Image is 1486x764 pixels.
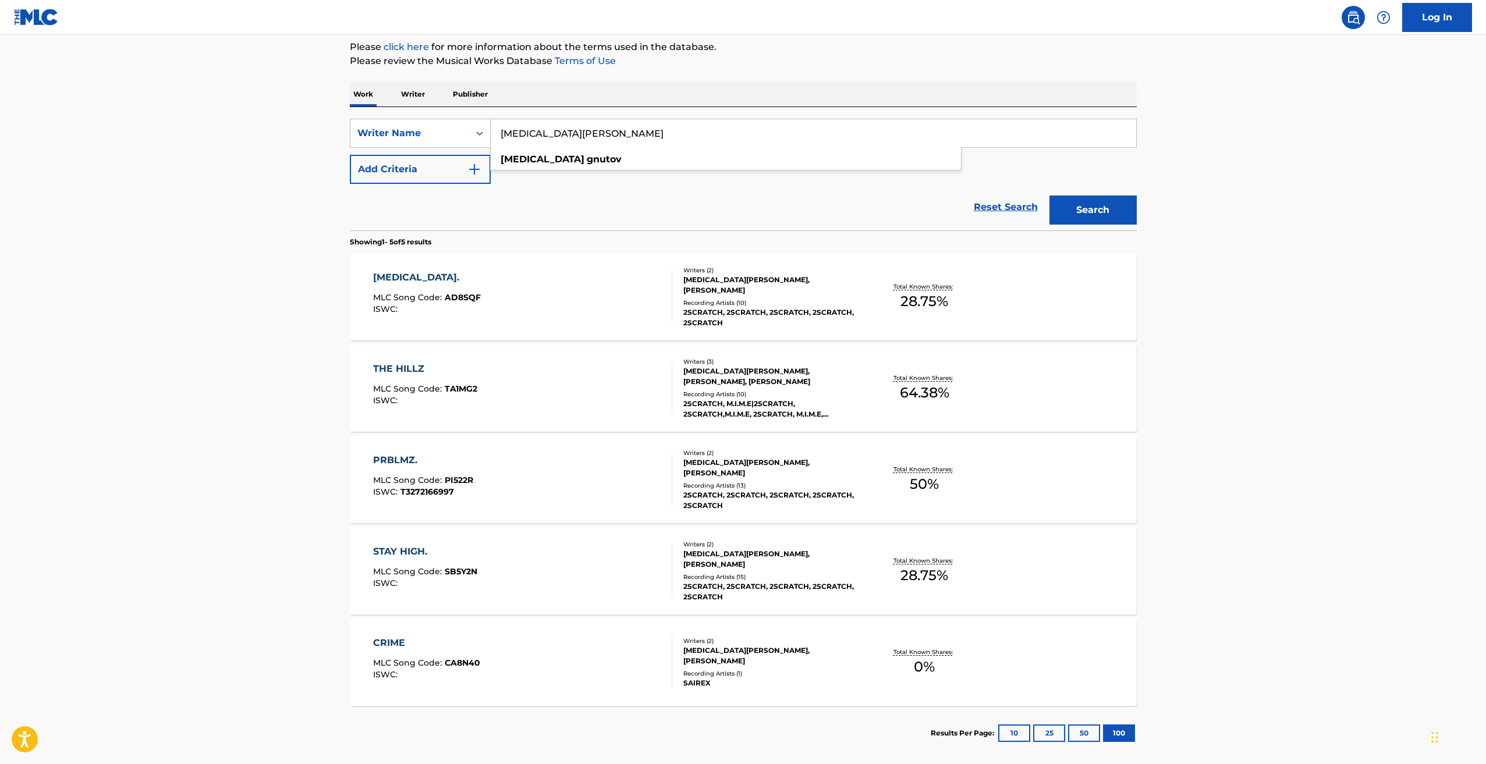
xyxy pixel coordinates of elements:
[1049,196,1137,225] button: Search
[683,449,859,457] div: Writers ( 2 )
[467,162,481,176] img: 9d2ae6d4665cec9f34b9.svg
[350,82,377,106] p: Work
[373,669,400,680] span: ISWC :
[1402,3,1472,32] a: Log In
[1033,724,1065,742] button: 25
[373,362,477,376] div: THE HILLZ
[14,9,59,26] img: MLC Logo
[900,382,949,403] span: 64.38 %
[445,475,473,485] span: PI522R
[1103,724,1135,742] button: 100
[350,54,1137,68] p: Please review the Musical Works Database
[1372,6,1395,29] div: Help
[893,374,956,382] p: Total Known Shares:
[587,154,622,165] strong: gnutov
[350,155,491,184] button: Add Criteria
[683,275,859,296] div: [MEDICAL_DATA][PERSON_NAME], [PERSON_NAME]
[968,194,1044,220] a: Reset Search
[900,565,948,586] span: 28.75 %
[683,481,859,490] div: Recording Artists ( 13 )
[893,556,956,565] p: Total Known Shares:
[398,82,428,106] p: Writer
[1068,724,1100,742] button: 50
[683,637,859,645] div: Writers ( 2 )
[931,728,997,738] p: Results Per Page:
[893,465,956,474] p: Total Known Shares:
[350,253,1137,340] a: [MEDICAL_DATA].MLC Song Code:AD8SQFISWC:Writers (2)[MEDICAL_DATA][PERSON_NAME], [PERSON_NAME]Reco...
[683,540,859,549] div: Writers ( 2 )
[683,266,859,275] div: Writers ( 2 )
[1431,720,1438,755] div: Drag
[445,658,480,668] span: CA8N40
[683,573,859,581] div: Recording Artists ( 15 )
[1428,708,1486,764] iframe: Chat Widget
[683,299,859,307] div: Recording Artists ( 10 )
[445,383,477,394] span: TA1MG2
[350,344,1137,432] a: THE HILLZMLC Song Code:TA1MG2ISWC:Writers (3)[MEDICAL_DATA][PERSON_NAME], [PERSON_NAME], [PERSON_...
[1342,6,1365,29] a: Public Search
[683,366,859,387] div: [MEDICAL_DATA][PERSON_NAME], [PERSON_NAME], [PERSON_NAME]
[373,545,477,559] div: STAY HIGH.
[683,399,859,420] div: 2SCRATCH, M.I.M.E|2SCRATCH, 2SCRATCH,M.I.M.E, 2SCRATCH, M.I.M.E, 2SCRATCH, M.I.M.E
[893,648,956,656] p: Total Known Shares:
[683,581,859,602] div: 2SCRATCH, 2SCRATCH, 2SCRATCH, 2SCRATCH, 2SCRATCH
[683,390,859,399] div: Recording Artists ( 10 )
[683,549,859,570] div: [MEDICAL_DATA][PERSON_NAME], [PERSON_NAME]
[1346,10,1360,24] img: search
[350,436,1137,523] a: PRBLMZ.MLC Song Code:PI522RISWC:T3272166997Writers (2)[MEDICAL_DATA][PERSON_NAME], [PERSON_NAME]R...
[350,527,1137,614] a: STAY HIGH.MLC Song Code:SB5Y2NISWC:Writers (2)[MEDICAL_DATA][PERSON_NAME], [PERSON_NAME]Recording...
[373,636,480,650] div: CRIME
[373,578,400,588] span: ISWC :
[893,282,956,291] p: Total Known Shares:
[683,307,859,328] div: 2SCRATCH, 2SCRATCH, 2SCRATCH, 2SCRATCH, 2SCRATCH
[373,453,473,467] div: PRBLMZ.
[357,126,462,140] div: Writer Name
[914,656,935,677] span: 0 %
[445,292,481,303] span: AD8SQF
[400,486,454,497] span: T3272166997
[373,658,445,668] span: MLC Song Code :
[683,645,859,666] div: [MEDICAL_DATA][PERSON_NAME], [PERSON_NAME]
[350,237,431,247] p: Showing 1 - 5 of 5 results
[350,619,1137,706] a: CRIMEMLC Song Code:CA8N40ISWC:Writers (2)[MEDICAL_DATA][PERSON_NAME], [PERSON_NAME]Recording Arti...
[373,475,445,485] span: MLC Song Code :
[998,724,1030,742] button: 10
[1377,10,1391,24] img: help
[350,40,1137,54] p: Please for more information about the terms used in the database.
[373,486,400,497] span: ISWC :
[683,669,859,678] div: Recording Artists ( 1 )
[900,291,948,312] span: 28.75 %
[445,566,477,577] span: SB5Y2N
[910,474,939,495] span: 50 %
[373,292,445,303] span: MLC Song Code :
[683,357,859,366] div: Writers ( 3 )
[683,678,859,688] div: SAIREX
[384,41,429,52] a: click here
[373,304,400,314] span: ISWC :
[350,119,1137,230] form: Search Form
[501,154,584,165] strong: [MEDICAL_DATA]
[683,457,859,478] div: [MEDICAL_DATA][PERSON_NAME], [PERSON_NAME]
[373,395,400,406] span: ISWC :
[373,566,445,577] span: MLC Song Code :
[373,271,481,285] div: [MEDICAL_DATA].
[552,55,616,66] a: Terms of Use
[683,490,859,511] div: 2SCRATCH, 2SCRATCH, 2SCRATCH, 2SCRATCH, 2SCRATCH
[373,383,445,394] span: MLC Song Code :
[449,82,491,106] p: Publisher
